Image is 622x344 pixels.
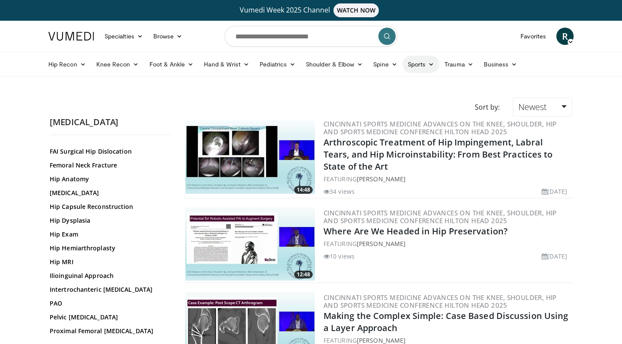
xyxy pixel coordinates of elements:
[50,258,166,266] a: Hip MRI
[50,285,166,294] a: Intertrochanteric [MEDICAL_DATA]
[324,225,508,237] a: Where Are We Headed in Hip Preservation?
[50,175,166,183] a: Hip Anatomy
[333,3,379,17] span: WATCH NOW
[368,56,402,73] a: Spine
[50,244,166,252] a: Hip Hemiarthroplasty
[294,186,313,194] span: 14:48
[50,3,572,17] a: Vumedi Week 2025 ChannelWATCH NOW
[50,202,166,211] a: Hip Capsule Reconstruction
[50,230,166,239] a: Hip Exam
[324,310,568,334] a: Making the Complex Simple: Case Based Discussion Using a Layer Approach
[50,271,166,280] a: Ilioinguinal Approach
[439,56,479,73] a: Trauma
[185,120,315,194] a: 14:48
[50,327,166,335] a: Proximal Femoral [MEDICAL_DATA]
[324,187,355,196] li: 34 views
[50,189,166,197] a: [MEDICAL_DATA]
[301,56,368,73] a: Shoulder & Elbow
[50,313,166,322] a: Pelvic [MEDICAL_DATA]
[403,56,440,73] a: Sports
[144,56,199,73] a: Foot & Ankle
[468,98,506,117] div: Sort by:
[50,117,171,128] h2: [MEDICAL_DATA]
[185,207,315,281] img: 418e1a44-4cdb-4620-8486-10b220e70ead.300x170_q85_crop-smart_upscale.jpg
[50,147,166,156] a: FAI Surgical Hip Dislocation
[324,208,557,225] a: Cincinnati Sports Medicine Advances on the Knee, Shoulder, Hip and Sports Medicine Conference Hil...
[324,136,553,172] a: Arthroscopic Treatment of Hip Impingement, Labral Tears, and Hip Microinstability: From Best Prac...
[479,56,523,73] a: Business
[324,239,571,248] div: FEATURING
[99,28,148,45] a: Specialties
[324,252,355,261] li: 10 views
[324,293,557,309] a: Cincinnati Sports Medicine Advances on the Knee, Shoulder, Hip and Sports Medicine Conference Hil...
[324,174,571,183] div: FEATURING
[225,26,397,47] input: Search topics, interventions
[294,271,313,278] span: 12:48
[91,56,144,73] a: Knee Recon
[518,101,547,113] span: Newest
[254,56,301,73] a: Pediatrics
[43,56,91,73] a: Hip Recon
[542,252,567,261] li: [DATE]
[148,28,188,45] a: Browse
[199,56,254,73] a: Hand & Wrist
[185,207,315,281] a: 12:48
[513,98,572,117] a: Newest
[50,161,166,170] a: Femoral Neck Fracture
[50,299,166,308] a: PAO
[185,120,315,194] img: 2bb5f3ce-6797-4272-9fd8-fd7239efc484.300x170_q85_crop-smart_upscale.jpg
[556,28,574,45] a: R
[48,32,94,41] img: VuMedi Logo
[515,28,551,45] a: Favorites
[542,187,567,196] li: [DATE]
[324,120,557,136] a: Cincinnati Sports Medicine Advances on the Knee, Shoulder, Hip and Sports Medicine Conference Hil...
[50,216,166,225] a: Hip Dysplasia
[357,175,406,183] a: [PERSON_NAME]
[357,240,406,248] a: [PERSON_NAME]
